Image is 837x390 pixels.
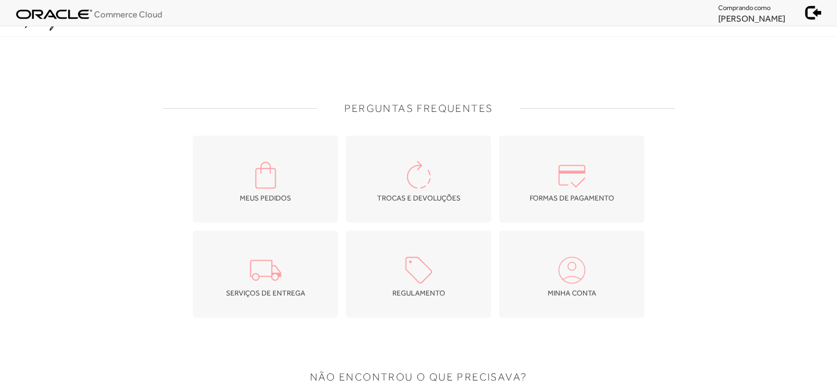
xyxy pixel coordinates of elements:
img: oracle_logo.svg [16,9,92,20]
h1: NÃO ENCONTROU O QUE PRECISAVA? [310,370,528,383]
span: REGULAMENTO [392,289,445,297]
span: TROCAS E DEVOLUÇÕES [377,194,460,202]
span: MINHA CONTA [548,289,596,297]
img: my-account-colorful-icon.png [553,252,590,289]
span: SERVIÇOS DE ENTREGA [226,289,305,297]
img: exchanges-colorful-icon.png [400,157,437,194]
span: Comprando como [718,4,770,12]
span: MEUS PEDIDOS [240,194,291,202]
a: MINHA CONTA [499,231,644,318]
span: Commerce Cloud [94,9,162,20]
a: FORMAS DE PAGAMENTO [499,136,644,223]
img: how-to-colorful-icon.png [553,157,590,194]
a: SERVIÇOS DE ENTREGA [193,231,338,318]
span: [PERSON_NAME] [718,13,785,24]
img: my-orders-colorful-icon.png [247,157,284,194]
a: TROCAS E DEVOLUÇÕES [346,136,491,223]
span: FORMAS DE PAGAMENTO [530,194,614,202]
a: MEUS PEDIDOS [193,136,338,223]
img: delivery-truck-colorful-icon.png [247,252,284,289]
img: promotions-colorful-icon.png [400,252,437,289]
h1: PERGUNTAS FREQUENTES [344,102,493,115]
a: REGULAMENTO [346,231,491,318]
